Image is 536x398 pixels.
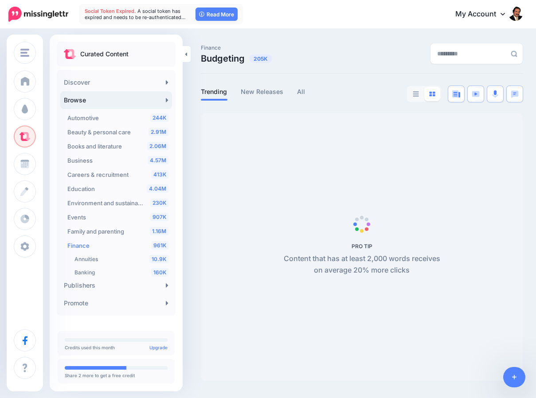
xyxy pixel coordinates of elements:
[147,184,168,193] span: 4.04M
[249,55,272,63] span: 205K
[279,243,445,250] h5: PRO TIP
[150,199,168,207] span: 230K
[201,86,227,97] a: Trending
[150,227,168,235] span: 1.16M
[71,253,168,266] a: 10.9K Annuities
[60,294,172,312] a: Promote
[74,269,95,276] span: Banking
[60,277,172,294] a: Publishers
[60,91,172,109] a: Browse
[74,256,98,262] span: Annuities
[297,86,305,97] a: All
[279,253,445,276] p: Content that has at least 2,000 words receives on average 20% more clicks
[492,90,498,98] img: microphone.png
[150,213,168,221] span: 907K
[150,113,168,122] span: 244K
[67,214,86,221] span: Events
[64,49,76,59] img: curate.png
[80,49,129,59] p: Curated Content
[241,86,284,97] a: New Releases
[85,8,136,14] span: Social Token Expired.
[67,114,99,121] span: Automotive
[151,241,168,250] span: 961K
[85,8,186,20] span: A social token has expired and needs to be re-authenticated…
[472,91,480,97] img: video-blue.png
[71,266,168,279] a: 160K Banking
[67,228,124,235] span: Family and parenting
[201,43,272,52] span: Finance
[196,8,238,21] a: Read More
[151,170,168,179] span: 413K
[8,7,68,22] img: Missinglettr
[511,90,519,98] img: chat-square-blue.png
[149,255,168,263] span: 10.9K
[429,91,435,97] img: grid-blue.png
[67,185,95,192] span: Education
[148,156,168,164] span: 4.57M
[67,129,131,136] span: Beauty & personal care
[20,49,29,57] img: menu.png
[60,74,172,91] a: Discover
[151,268,168,277] span: 160K
[149,128,168,136] span: 2.91M
[413,91,419,97] img: list-grey.png
[201,54,245,63] span: Budgeting
[67,157,93,164] span: Business
[67,242,90,249] span: Finance
[446,4,523,25] a: My Account
[511,51,517,57] img: search-grey-6.png
[67,199,150,207] span: Environment and sustainability
[452,90,460,98] img: article-blue.png
[147,142,168,150] span: 2.06M
[67,143,122,150] span: Books and literature
[67,171,129,178] span: Careers & recruitment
